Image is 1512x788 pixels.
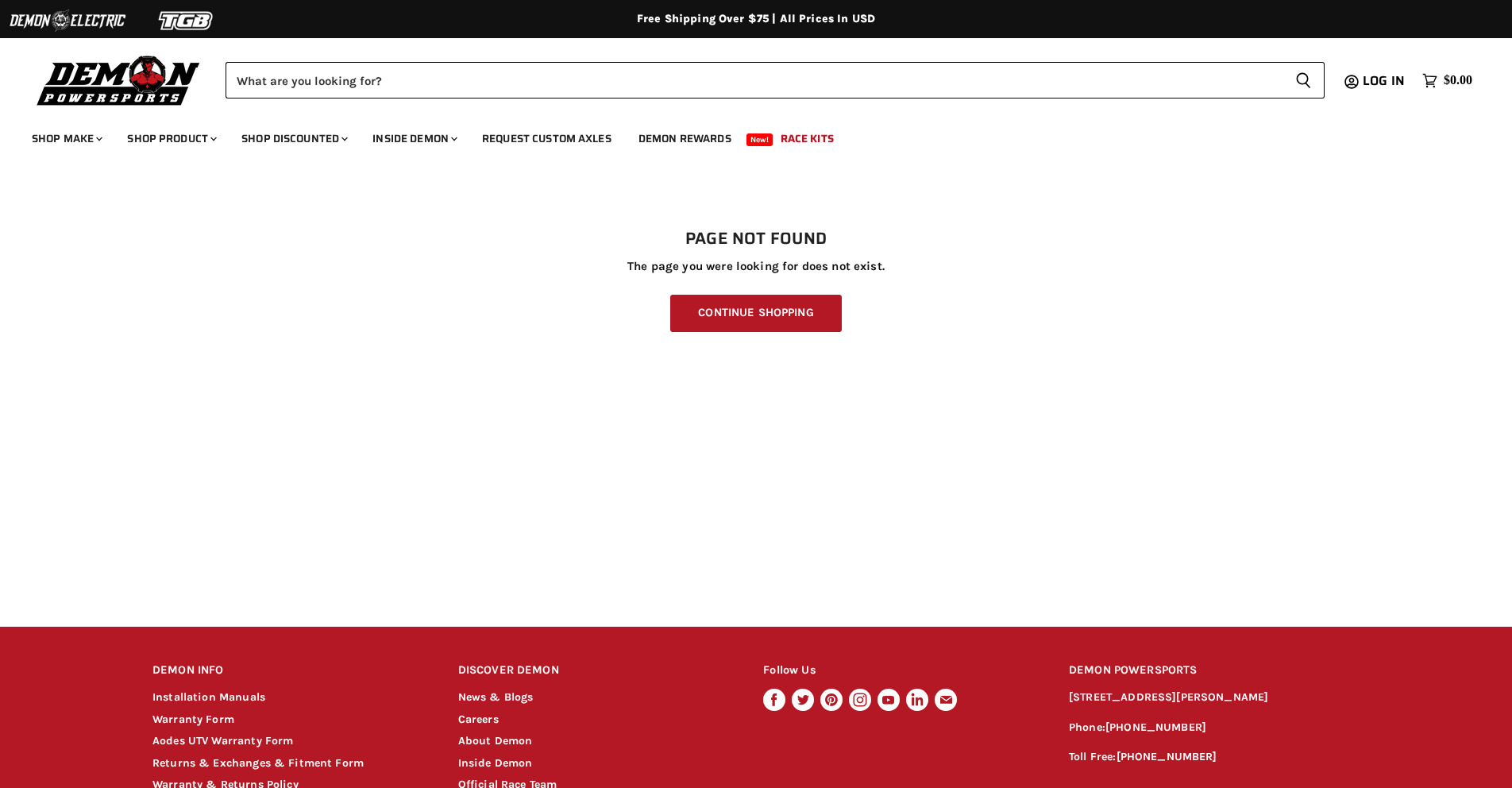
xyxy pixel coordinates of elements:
a: About Demon [458,734,533,747]
h2: Follow Us [763,652,1039,689]
a: Warranty Form [152,713,234,726]
a: Careers [458,713,499,726]
h2: DISCOVER DEMON [458,652,734,689]
input: Search [226,62,1282,98]
div: Free Shipping Over $75 | All Prices In USD [121,12,1391,26]
a: Installation Manuals [152,690,265,704]
a: Shop Product [115,122,226,155]
a: Aodes UTV Warranty Form [152,734,293,747]
a: Request Custom Axles [470,122,623,155]
a: Shop Make [20,122,112,155]
p: Phone: [1069,719,1360,737]
a: Demon Rewards [627,122,743,155]
button: Search [1282,62,1325,98]
a: News & Blogs [458,690,534,704]
p: [STREET_ADDRESS][PERSON_NAME] [1069,689,1360,707]
a: Inside Demon [361,122,467,155]
img: TGB Logo 2 [127,6,246,36]
form: Product [226,62,1325,98]
img: Demon Powersports [32,52,206,108]
a: Race Kits [769,122,846,155]
a: Returns & Exchanges & Fitment Form [152,756,364,770]
span: $0.00 [1444,73,1472,88]
a: Log in [1356,74,1414,88]
p: Toll Free: [1069,748,1360,767]
ul: Main menu [20,116,1468,155]
a: [PHONE_NUMBER] [1117,750,1217,763]
h1: Page not found [152,230,1360,249]
span: Log in [1363,71,1405,91]
h2: DEMON INFO [152,652,428,689]
h2: DEMON POWERSPORTS [1069,652,1360,689]
img: Demon Electric Logo 2 [8,6,127,36]
a: Shop Discounted [229,122,357,155]
span: New! [746,133,773,146]
a: $0.00 [1414,69,1480,92]
p: The page you were looking for does not exist. [152,260,1360,273]
a: [PHONE_NUMBER] [1105,720,1206,734]
a: Inside Demon [458,756,533,770]
a: Continue Shopping [670,295,841,332]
